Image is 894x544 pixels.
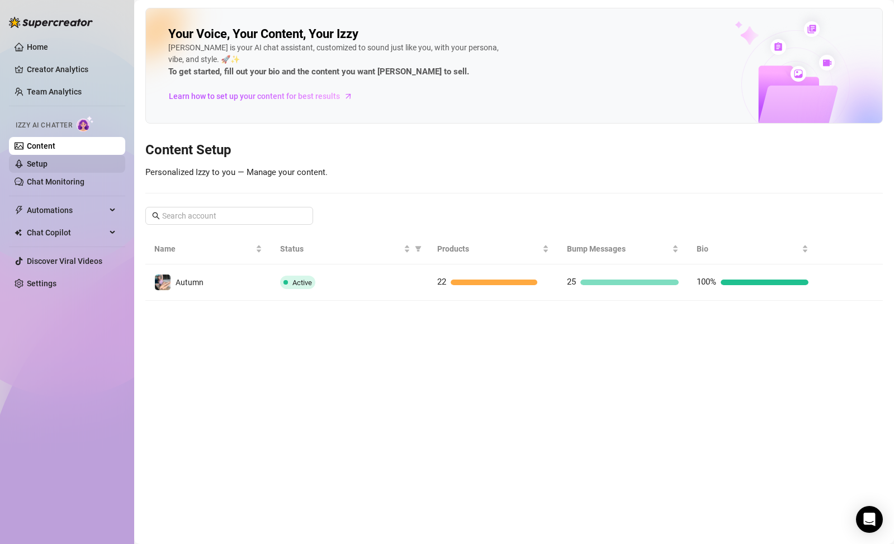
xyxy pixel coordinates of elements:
span: 22 [437,277,446,287]
a: Settings [27,279,56,288]
span: Autumn [176,278,204,287]
a: Home [27,42,48,51]
span: Bio [697,243,800,255]
img: logo-BBDzfeDw.svg [9,17,93,28]
img: ai-chatter-content-library-cLFOSyPT.png [709,9,882,123]
div: [PERSON_NAME] is your AI chat assistant, customized to sound just like you, with your persona, vi... [168,42,504,79]
span: Chat Copilot [27,224,106,242]
img: Chat Copilot [15,229,22,236]
span: Personalized Izzy to you — Manage your content. [145,167,328,177]
h3: Content Setup [145,141,883,159]
span: Products [437,243,540,255]
span: search [152,212,160,220]
th: Products [428,234,558,264]
span: 25 [567,277,576,287]
span: Bump Messages [567,243,670,255]
th: Bio [688,234,817,264]
span: Name [154,243,253,255]
a: Creator Analytics [27,60,116,78]
span: filter [415,245,422,252]
a: Content [27,141,55,150]
img: Autumn [155,275,171,290]
div: Open Intercom Messenger [856,506,883,533]
span: thunderbolt [15,206,23,215]
a: Learn how to set up your content for best results [168,87,361,105]
span: Izzy AI Chatter [16,120,72,131]
img: AI Chatter [77,116,94,132]
span: Automations [27,201,106,219]
th: Name [145,234,271,264]
span: arrow-right [343,91,354,102]
span: Learn how to set up your content for best results [169,90,340,102]
th: Bump Messages [558,234,688,264]
strong: To get started, fill out your bio and the content you want [PERSON_NAME] to sell. [168,67,469,77]
span: filter [413,240,424,257]
a: Team Analytics [27,87,82,96]
a: Chat Monitoring [27,177,84,186]
span: 100% [697,277,716,287]
input: Search account [162,210,297,222]
a: Discover Viral Videos [27,257,102,266]
th: Status [271,234,428,264]
span: Active [292,278,312,287]
span: Status [280,243,401,255]
h2: Your Voice, Your Content, Your Izzy [168,26,358,42]
a: Setup [27,159,48,168]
